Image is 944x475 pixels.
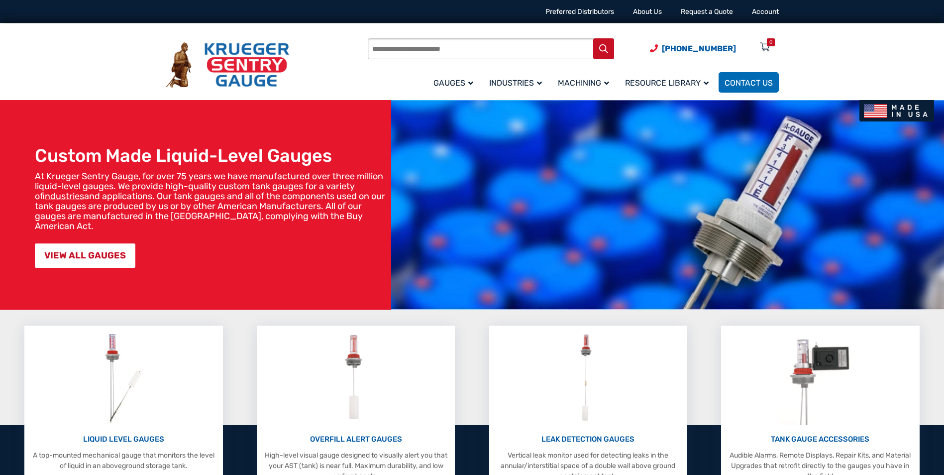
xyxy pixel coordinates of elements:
[35,145,386,166] h1: Custom Made Liquid-Level Gauges
[334,331,378,425] img: Overfill Alert Gauges
[719,72,779,93] a: Contact Us
[35,171,386,231] p: At Krueger Sentry Gauge, for over 75 years we have manufactured over three million liquid-level g...
[726,434,914,445] p: TANK GAUGE ACCESSORIES
[681,7,733,16] a: Request a Quote
[568,331,608,425] img: Leak Detection Gauges
[45,191,84,202] a: industries
[433,78,473,88] span: Gauges
[859,100,934,121] img: Made In USA
[97,331,150,425] img: Liquid Level Gauges
[545,7,614,16] a: Preferred Distributors
[558,78,609,88] span: Machining
[483,71,552,94] a: Industries
[35,243,135,268] a: VIEW ALL GAUGES
[494,434,682,445] p: LEAK DETECTION GAUGES
[780,331,860,425] img: Tank Gauge Accessories
[552,71,619,94] a: Machining
[725,78,773,88] span: Contact Us
[650,42,736,55] a: Phone Number (920) 434-8860
[769,38,772,46] div: 0
[166,42,289,88] img: Krueger Sentry Gauge
[427,71,483,94] a: Gauges
[489,78,542,88] span: Industries
[633,7,662,16] a: About Us
[262,434,450,445] p: OVERFILL ALERT GAUGES
[619,71,719,94] a: Resource Library
[29,434,217,445] p: LIQUID LEVEL GAUGES
[29,450,217,471] p: A top-mounted mechanical gauge that monitors the level of liquid in an aboveground storage tank.
[752,7,779,16] a: Account
[662,44,736,53] span: [PHONE_NUMBER]
[625,78,709,88] span: Resource Library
